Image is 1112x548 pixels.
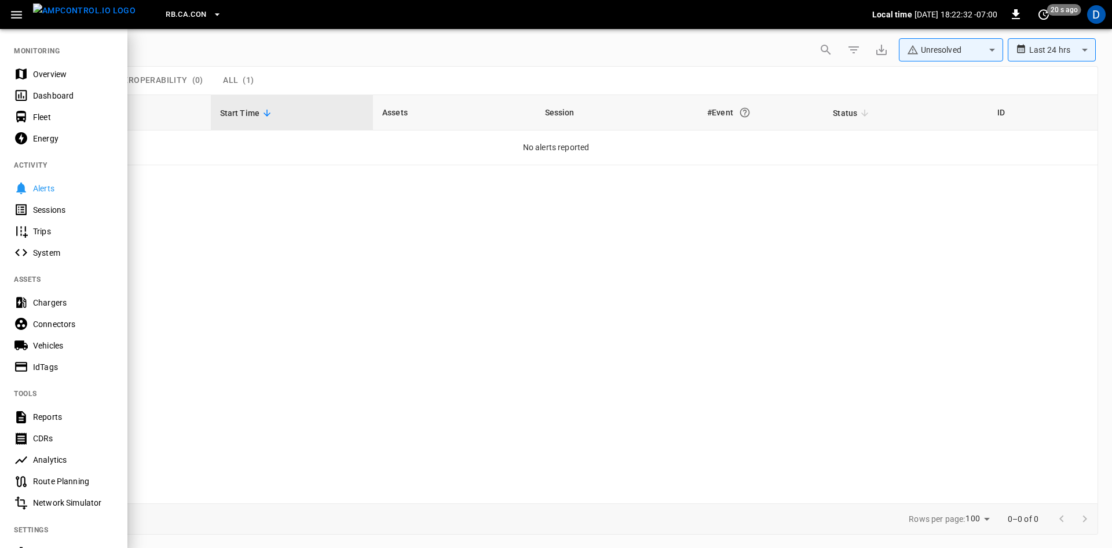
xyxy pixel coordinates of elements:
[872,9,912,20] p: Local time
[166,8,206,21] span: RB.CA.CON
[33,90,114,101] div: Dashboard
[1047,4,1081,16] span: 20 s ago
[33,476,114,487] div: Route Planning
[33,133,114,144] div: Energy
[33,297,114,309] div: Chargers
[33,247,114,259] div: System
[1034,5,1053,24] button: set refresh interval
[33,3,136,18] img: ampcontrol.io logo
[33,318,114,330] div: Connectors
[33,361,114,373] div: IdTags
[33,68,114,80] div: Overview
[33,454,114,466] div: Analytics
[33,433,114,444] div: CDRs
[33,497,114,509] div: Network Simulator
[33,204,114,216] div: Sessions
[33,226,114,237] div: Trips
[1087,5,1106,24] div: profile-icon
[33,183,114,194] div: Alerts
[33,340,114,351] div: Vehicles
[33,111,114,123] div: Fleet
[915,9,997,20] p: [DATE] 18:22:32 -07:00
[33,411,114,423] div: Reports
